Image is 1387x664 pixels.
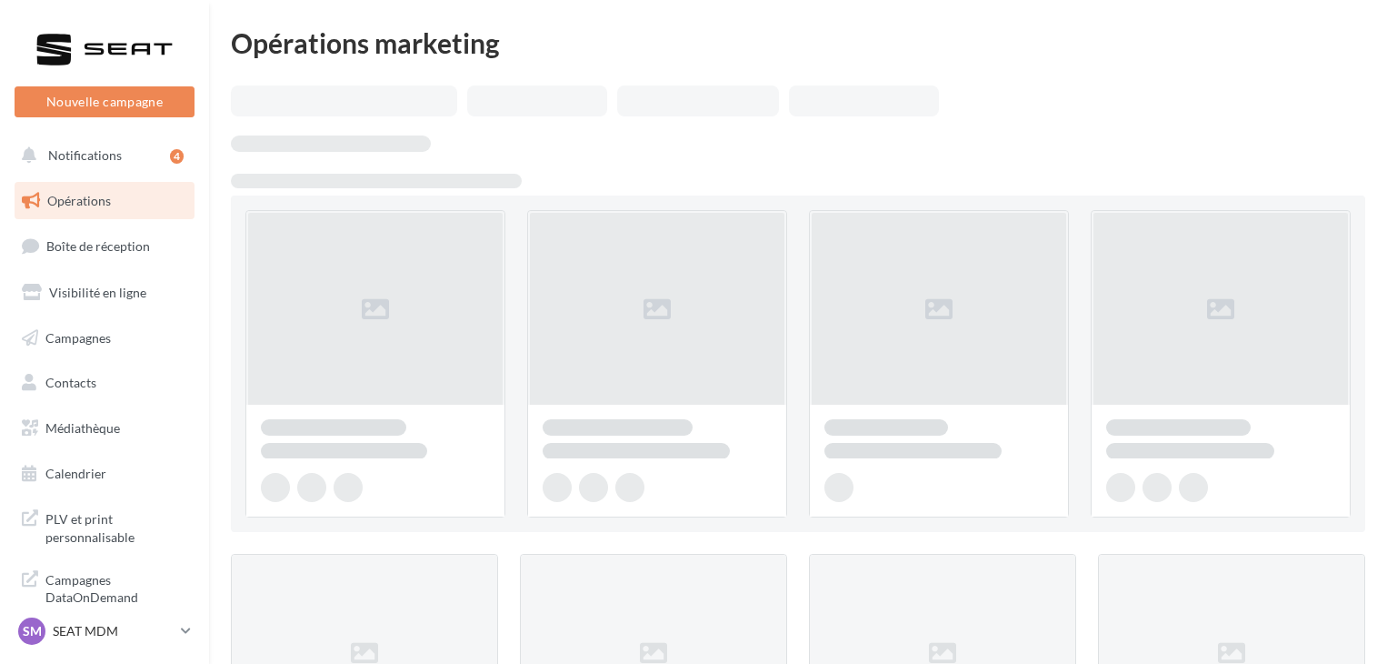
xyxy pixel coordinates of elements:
a: Médiathèque [11,409,198,448]
span: Opérations [47,193,111,208]
span: Campagnes [45,329,111,345]
button: Notifications 4 [11,136,191,175]
span: Boîte de réception [46,238,150,254]
span: Médiathèque [45,420,120,436]
div: Opérations marketing [231,29,1365,56]
p: SEAT MDM [53,622,174,640]
span: Contacts [45,375,96,390]
span: Campagnes DataOnDemand [45,568,187,607]
a: Boîte de réception [11,226,198,266]
a: Campagnes DataOnDemand [11,560,198,614]
div: 4 [170,149,184,164]
a: Calendrier [11,455,198,493]
button: Nouvelle campagne [15,86,195,117]
a: Contacts [11,364,198,402]
span: Calendrier [45,466,106,481]
a: Opérations [11,182,198,220]
span: PLV et print personnalisable [45,507,187,546]
span: Visibilité en ligne [49,285,146,300]
a: Campagnes [11,319,198,357]
span: SM [23,622,42,640]
a: SM SEAT MDM [15,614,195,649]
a: PLV et print personnalisable [11,499,198,553]
span: Notifications [48,147,122,163]
a: Visibilité en ligne [11,274,198,312]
